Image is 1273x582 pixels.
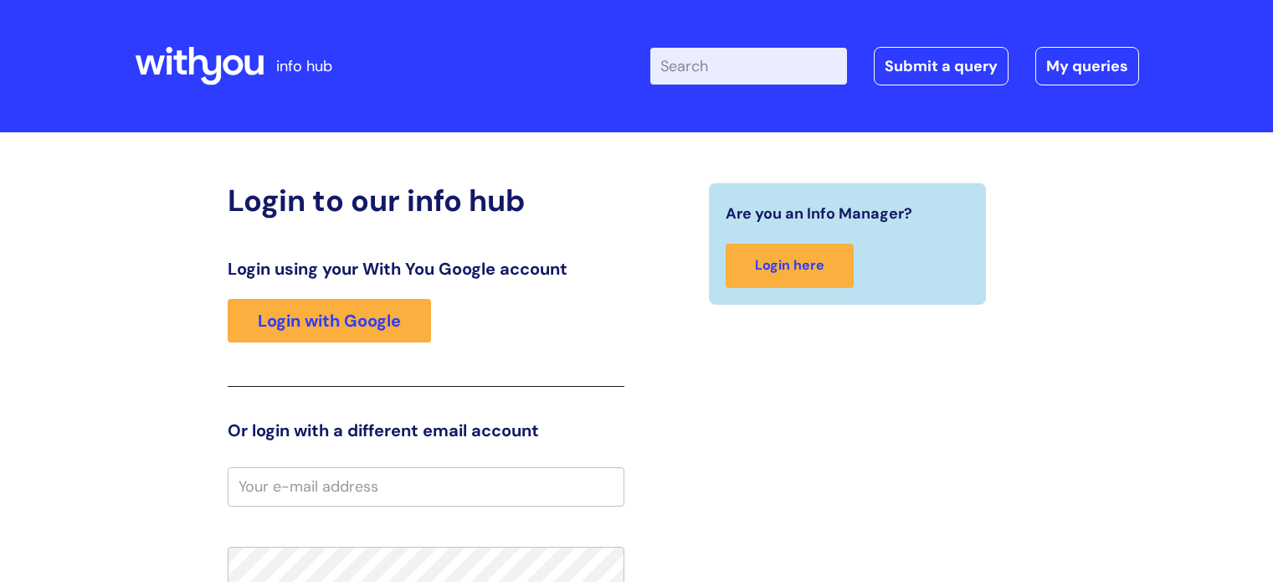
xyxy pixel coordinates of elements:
[1035,47,1139,85] a: My queries
[228,259,624,279] h3: Login using your With You Google account
[726,200,912,227] span: Are you an Info Manager?
[874,47,1009,85] a: Submit a query
[276,53,332,80] p: info hub
[650,48,847,85] input: Search
[228,299,431,343] a: Login with Google
[726,244,854,288] a: Login here
[228,420,624,440] h3: Or login with a different email account
[228,467,624,506] input: Your e-mail address
[228,183,624,219] h2: Login to our info hub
